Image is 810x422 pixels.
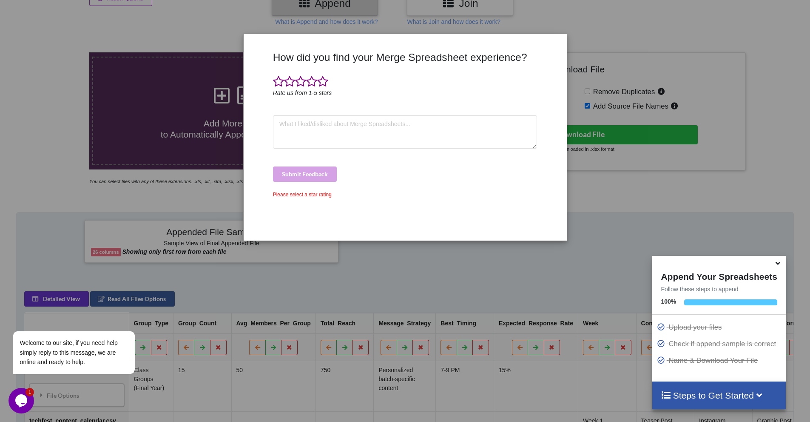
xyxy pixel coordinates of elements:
h4: Append Your Spreadsheets [652,269,785,282]
p: Upload your files [657,322,783,333]
i: Rate us from 1-5 stars [273,89,332,96]
p: Follow these steps to append [652,285,785,293]
div: Please select a star rating [273,191,537,198]
iframe: chat widget [9,388,36,413]
h3: How did you find your Merge Spreadsheet experience? [273,51,537,63]
p: Name & Download Your File [657,355,783,366]
h4: Steps to Get Started [661,390,777,401]
p: Check if append sample is correct [657,339,783,349]
b: 100 % [661,298,676,305]
iframe: chat widget [9,254,162,384]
